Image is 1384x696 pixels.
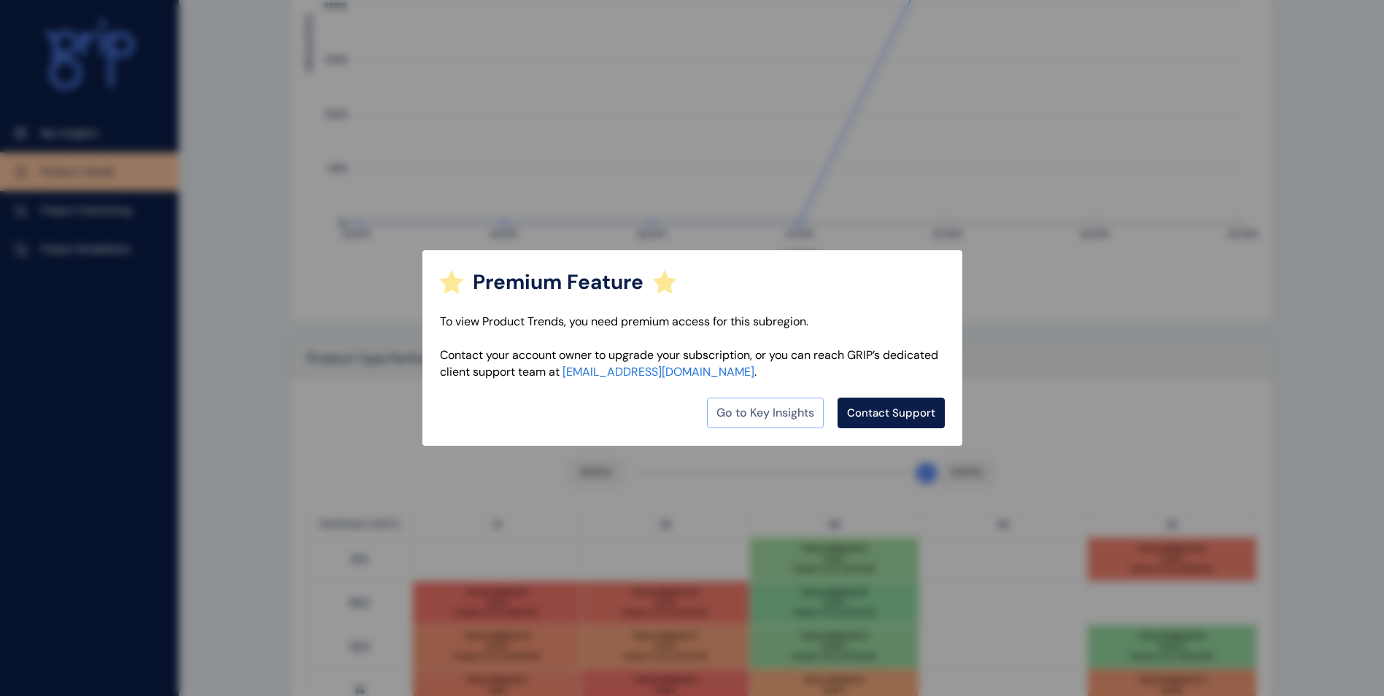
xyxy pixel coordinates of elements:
a: Contact Support [838,398,944,428]
a: [EMAIL_ADDRESS][DOMAIN_NAME] [563,364,754,379]
a: Go to Key Insights [707,398,824,428]
button: Contact Support [838,398,945,428]
p: To view Product Trends, you need premium access for this subregion. [440,314,945,330]
p: Contact your account owner to upgrade your subscription, or you can reach GRIP’s dedicated client... [440,347,945,380]
h3: Premium Feature [473,268,643,296]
